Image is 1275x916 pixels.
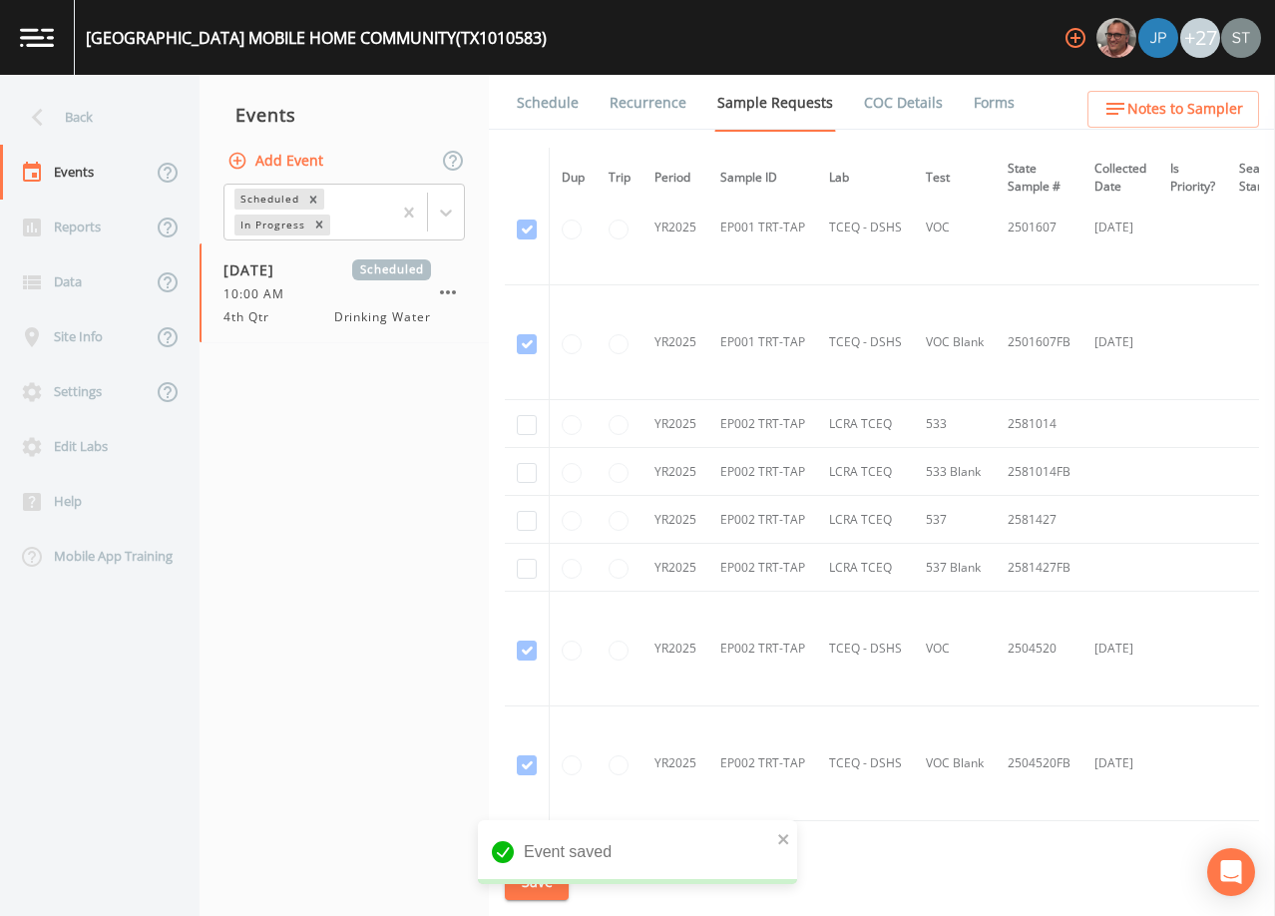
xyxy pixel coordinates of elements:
td: YR2025 [642,285,708,400]
td: 2501607FB [996,285,1082,400]
th: Is Priority? [1158,148,1227,209]
td: VOC Blank [914,706,996,821]
td: TCEQ - DSHS [817,171,914,285]
td: EP002 TRT-TAP [708,706,817,821]
img: logo [20,28,54,47]
td: EP002 TRT-TAP [708,448,817,496]
td: YR2025 [642,592,708,706]
td: LCRA TCEQ [817,496,914,544]
td: [DATE] [1082,285,1158,400]
th: Collected Date [1082,148,1158,209]
button: Add Event [223,143,331,180]
td: EP001 TRT-TAP [708,171,817,285]
td: 537 Blank [914,544,996,592]
th: Trip [597,148,642,209]
div: Remove Scheduled [302,189,324,210]
span: Drinking Water [334,308,431,326]
td: 2581014FB [996,448,1082,496]
td: YR2025 [642,400,708,448]
span: 10:00 AM [223,285,296,303]
span: Notes to Sampler [1127,97,1243,122]
td: 2504520FB [996,706,1082,821]
th: Sample ID [708,148,817,209]
td: [DATE] [1082,706,1158,821]
td: YR2025 [642,171,708,285]
a: Forms [971,75,1018,131]
img: e2d790fa78825a4bb76dcb6ab311d44c [1096,18,1136,58]
td: 2581427FB [996,544,1082,592]
td: VOC [914,171,996,285]
td: YR2025 [642,706,708,821]
td: EP002 TRT-TAP [708,400,817,448]
a: Recurrence [607,75,689,131]
div: Remove In Progress [308,215,330,235]
td: EP002 TRT-TAP [708,592,817,706]
td: 2504520 [996,592,1082,706]
td: 2501607 [996,171,1082,285]
a: [DATE]Scheduled10:00 AM4th QtrDrinking Water [200,243,489,343]
th: Dup [550,148,598,209]
button: close [777,826,791,850]
td: 2581427 [996,496,1082,544]
th: State Sample # [996,148,1082,209]
td: EP002 TRT-TAP [708,496,817,544]
td: EP002 TRT-TAP [708,544,817,592]
td: 537 [914,496,996,544]
div: Event saved [478,820,797,884]
button: Notes to Sampler [1087,91,1259,128]
div: +27 [1180,18,1220,58]
img: 41241ef155101aa6d92a04480b0d0000 [1138,18,1178,58]
td: TCEQ - DSHS [817,285,914,400]
td: 533 [914,400,996,448]
div: Events [200,90,489,140]
td: TCEQ - DSHS [817,706,914,821]
span: [DATE] [223,259,288,280]
td: 533 Blank [914,448,996,496]
a: Schedule [514,75,582,131]
td: VOC Blank [914,285,996,400]
td: 2581014 [996,400,1082,448]
td: YR2025 [642,496,708,544]
div: [GEOGRAPHIC_DATA] MOBILE HOME COMMUNITY (TX1010583) [86,26,547,50]
td: LCRA TCEQ [817,544,914,592]
td: LCRA TCEQ [817,400,914,448]
div: In Progress [234,215,308,235]
a: COC Details [861,75,946,131]
a: Sample Requests [714,75,836,132]
div: Scheduled [234,189,302,210]
img: cb9926319991c592eb2b4c75d39c237f [1221,18,1261,58]
td: YR2025 [642,448,708,496]
div: Open Intercom Messenger [1207,848,1255,896]
td: [DATE] [1082,592,1158,706]
td: VOC [914,592,996,706]
th: Period [642,148,708,209]
th: Test [914,148,996,209]
td: LCRA TCEQ [817,448,914,496]
td: EP001 TRT-TAP [708,285,817,400]
td: YR2025 [642,544,708,592]
div: Mike Franklin [1095,18,1137,58]
div: Joshua gere Paul [1137,18,1179,58]
th: Lab [817,148,914,209]
td: TCEQ - DSHS [817,592,914,706]
td: [DATE] [1082,171,1158,285]
span: 4th Qtr [223,308,281,326]
span: Scheduled [352,259,431,280]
